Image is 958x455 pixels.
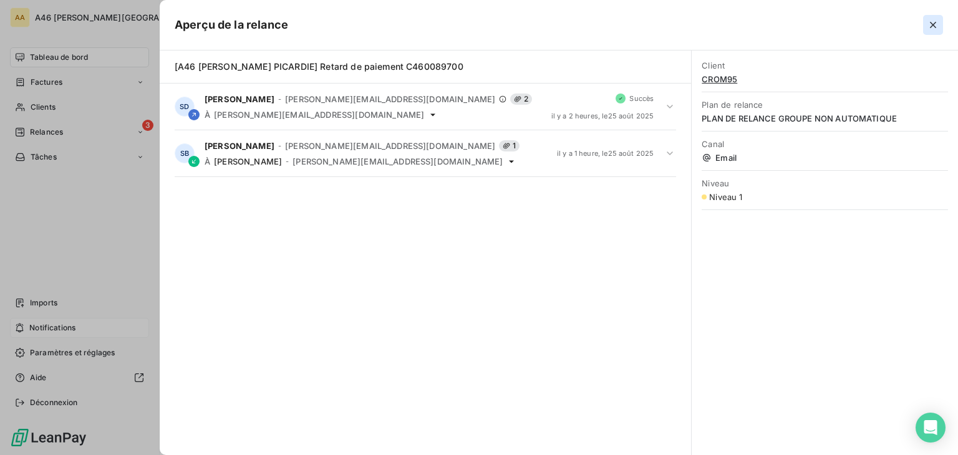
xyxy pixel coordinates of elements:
span: Plan de relance [702,100,948,110]
span: Canal [702,139,948,149]
span: [A46 [PERSON_NAME] PICARDIE] Retard de paiement C460089700 [175,61,463,72]
h5: Aperçu de la relance [175,16,288,34]
span: Succès [629,95,654,102]
span: il y a 2 heures , le 25 août 2025 [551,112,654,120]
span: 1 [499,140,520,151]
span: [PERSON_NAME][EMAIL_ADDRESS][DOMAIN_NAME] [293,156,503,166]
span: Client [702,60,948,70]
span: [PERSON_NAME][EMAIL_ADDRESS][DOMAIN_NAME] [285,141,495,151]
div: Open Intercom Messenger [916,413,946,443]
span: [PERSON_NAME] [205,141,274,151]
span: [PERSON_NAME][EMAIL_ADDRESS][DOMAIN_NAME] [285,94,495,104]
span: À [205,156,210,166]
div: SD [175,97,195,117]
span: Niveau 1 [709,192,742,202]
span: - [286,158,289,165]
span: PLAN DE RELANCE GROUPE NON AUTOMATIQUE [702,113,948,123]
span: - [278,142,281,150]
span: Email [702,153,948,163]
span: [PERSON_NAME] [214,156,282,166]
span: - [278,95,281,103]
span: 2 [510,93,532,105]
span: Niveau [702,178,948,188]
span: il y a 1 heure , le 25 août 2025 [557,150,654,157]
span: [PERSON_NAME][EMAIL_ADDRESS][DOMAIN_NAME] [214,110,424,120]
div: SB [175,143,195,163]
span: À [205,110,210,120]
span: [PERSON_NAME] [205,94,274,104]
span: CROM95 [702,74,948,84]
